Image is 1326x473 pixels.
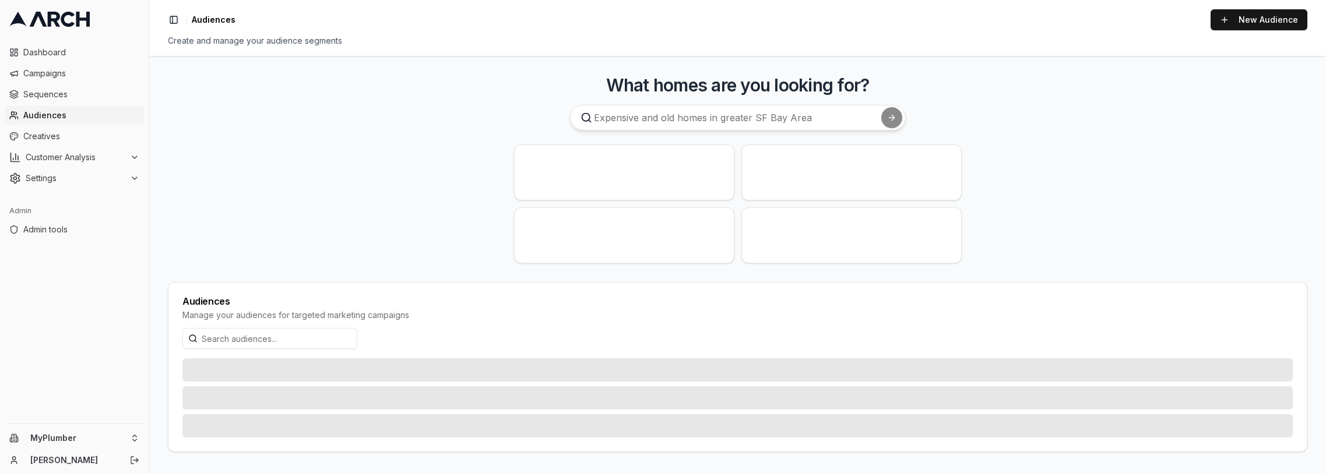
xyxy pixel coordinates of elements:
span: Settings [26,172,125,184]
a: Dashboard [5,43,144,62]
span: Audiences [23,110,139,121]
div: Manage your audiences for targeted marketing campaigns [182,309,1293,321]
span: Creatives [23,130,139,142]
a: Admin tools [5,220,144,239]
button: Settings [5,169,144,188]
input: Expensive and old homes in greater SF Bay Area [570,105,906,130]
a: Campaigns [5,64,144,83]
span: Sequences [23,89,139,100]
button: MyPlumber [5,429,144,447]
div: Create and manage your audience segments [168,35,1307,47]
span: Dashboard [23,47,139,58]
nav: breadcrumb [192,14,235,26]
div: Admin [5,202,144,220]
span: Audiences [192,14,235,26]
div: Audiences [182,296,1293,306]
span: Customer Analysis [26,151,125,163]
span: Admin tools [23,224,139,235]
a: Sequences [5,85,144,104]
a: Audiences [5,106,144,125]
span: MyPlumber [30,433,125,443]
a: Creatives [5,127,144,146]
a: New Audience [1211,9,1307,30]
button: Customer Analysis [5,148,144,167]
a: [PERSON_NAME] [30,454,117,466]
span: Campaigns [23,68,139,79]
input: Search audiences... [182,328,357,349]
button: Log out [126,452,143,468]
h3: What homes are you looking for? [168,75,1307,96]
